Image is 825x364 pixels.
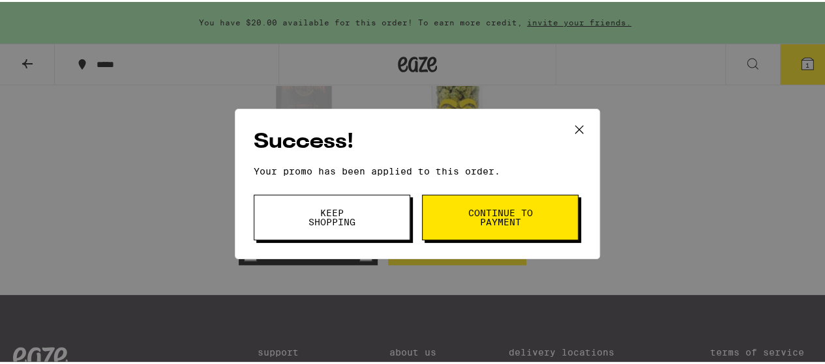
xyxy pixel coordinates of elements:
p: Your promo has been applied to this order. [254,164,581,175]
span: Hi. Need any help? [8,9,94,20]
span: Keep Shopping [299,206,365,225]
h2: Success! [254,126,581,155]
span: Continue to payment [467,206,533,225]
button: Continue to payment [422,193,578,238]
button: Keep Shopping [254,193,410,238]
